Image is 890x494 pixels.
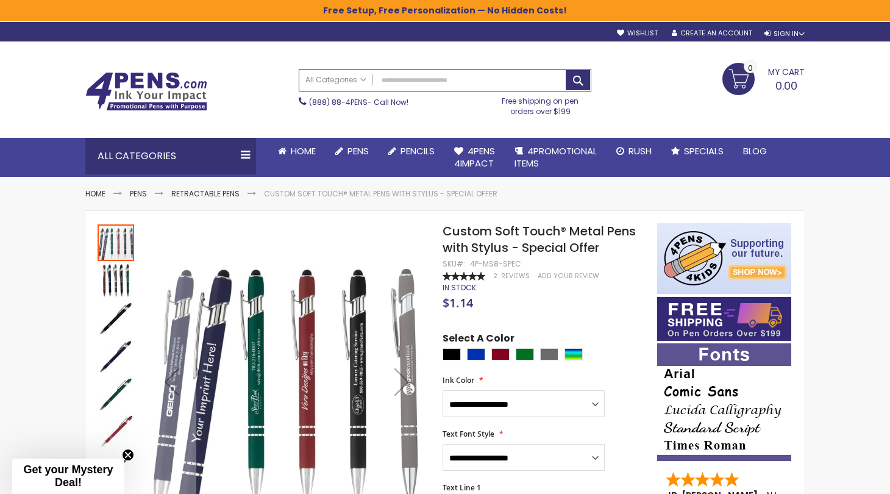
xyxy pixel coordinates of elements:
span: - Call Now! [309,97,408,107]
div: Availability [443,283,476,293]
a: Create an Account [672,29,752,38]
div: Custom Soft Touch® Metal Pens with Stylus - Special Offer [98,374,135,412]
div: Get your Mystery Deal!Close teaser [12,459,124,494]
a: Pens [130,188,147,199]
span: Text Line 1 [443,482,481,493]
img: Custom Soft Touch® Metal Pens with Stylus - Special Offer [98,300,134,337]
span: All Categories [305,75,366,85]
span: Pens [347,145,369,157]
div: 100% [443,272,485,281]
span: Custom Soft Touch® Metal Pens with Stylus - Special Offer [443,223,636,256]
span: Home [291,145,316,157]
span: Pencils [400,145,435,157]
span: Blog [743,145,767,157]
div: Blue [467,348,485,360]
div: Custom Soft Touch® Metal Pens with Stylus - Special Offer [98,450,134,488]
div: Green [516,348,534,360]
a: Blog [733,138,777,165]
img: 4Pens Custom Pens and Promotional Products [85,72,207,111]
span: 0 [748,62,753,74]
div: Custom Soft Touch® Metal Pens with Stylus - Special Offer [98,223,135,261]
span: Rush [628,145,652,157]
a: 0.00 0 [722,63,805,93]
img: 4pens 4 kids [657,223,791,294]
span: Reviews [501,271,530,281]
div: Custom Soft Touch® Metal Pens with Stylus - Special Offer [98,412,135,450]
a: 4Pens4impact [444,138,505,177]
div: Custom Soft Touch® Metal Pens with Stylus - Special Offer [98,299,135,337]
a: Retractable Pens [171,188,240,199]
div: Black [443,348,461,360]
img: font-personalization-examples [657,343,791,461]
span: 0.00 [775,78,797,93]
img: Custom Soft Touch® Metal Pens with Stylus - Special Offer [98,338,134,374]
span: In stock [443,282,476,293]
div: Burgundy [491,348,510,360]
div: Assorted [564,348,583,360]
span: Text Font Style [443,429,494,439]
img: Free shipping on orders over $199 [657,297,791,341]
a: Pens [326,138,379,165]
div: 4P-MS8-SPEC [470,259,521,269]
a: 2 Reviews [493,271,532,281]
a: (888) 88-4PENS [309,97,368,107]
a: Pencils [379,138,444,165]
span: Select A Color [443,332,514,348]
span: Specials [684,145,724,157]
span: Get your Mystery Deal! [23,464,113,489]
a: Wishlist [617,29,658,38]
img: Custom Soft Touch® Metal Pens with Stylus - Special Offer [98,451,134,488]
a: Home [268,138,326,165]
li: Custom Soft Touch® Metal Pens with Stylus - Special Offer [264,189,497,199]
div: All Categories [85,138,256,174]
div: Sign In [764,29,805,38]
span: Ink Color [443,375,474,385]
span: 4PROMOTIONAL ITEMS [514,145,597,170]
a: Home [85,188,105,199]
strong: SKU [443,259,465,269]
img: Custom Soft Touch® Metal Pens with Stylus - Special Offer [98,376,134,412]
a: Add Your Review [538,271,599,281]
img: Custom Soft Touch® Metal Pens with Stylus - Special Offer [98,262,134,299]
div: Free shipping on pen orders over $199 [489,91,592,116]
img: Custom Soft Touch® Metal Pens with Stylus - Special Offer [98,413,134,450]
a: All Categories [299,70,372,90]
a: Specials [661,138,733,165]
a: Rush [607,138,661,165]
span: 4Pens 4impact [454,145,495,170]
iframe: Google Customer Reviews [789,461,890,494]
div: Custom Soft Touch® Metal Pens with Stylus - Special Offer [98,337,135,374]
div: Grey [540,348,558,360]
div: Custom Soft Touch® Metal Pens with Stylus - Special Offer [98,261,135,299]
a: 4PROMOTIONALITEMS [505,138,607,177]
button: Close teaser [122,449,134,461]
span: $1.14 [443,295,473,311]
span: 2 [493,271,497,281]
